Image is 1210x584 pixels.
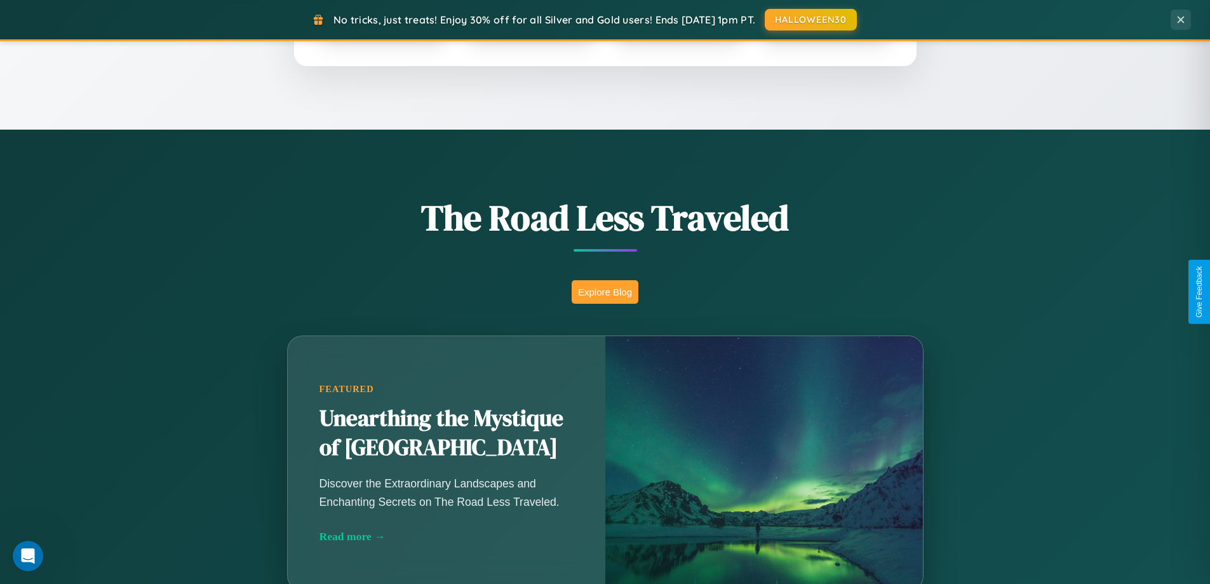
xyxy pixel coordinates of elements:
div: Featured [319,384,574,395]
h1: The Road Less Traveled [224,193,986,242]
div: Read more → [319,530,574,543]
iframe: Intercom live chat [13,541,43,571]
button: HALLOWEEN30 [765,9,857,31]
p: Discover the Extraordinary Landscapes and Enchanting Secrets on The Road Less Traveled. [319,475,574,510]
span: No tricks, just treats! Enjoy 30% off for all Silver and Gold users! Ends [DATE] 1pm PT. [333,13,755,26]
h2: Unearthing the Mystique of [GEOGRAPHIC_DATA] [319,404,574,463]
button: Explore Blog [572,280,638,304]
div: Give Feedback [1195,266,1204,318]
